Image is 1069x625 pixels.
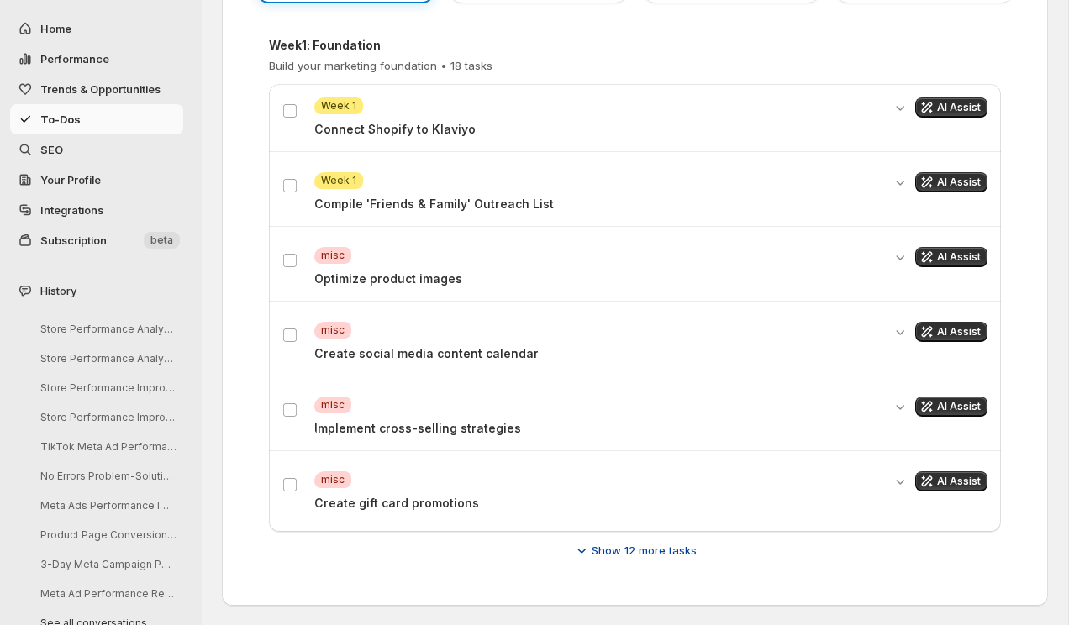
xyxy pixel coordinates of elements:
[892,471,908,491] button: Expand details
[27,492,187,518] button: Meta Ads Performance Improvement
[563,537,707,564] button: Show 12 more tasks
[27,375,187,401] button: Store Performance Improvement Strategy
[40,282,76,299] span: History
[937,400,981,413] span: AI Assist
[40,173,101,186] span: Your Profile
[321,99,356,113] span: Week 1
[915,172,987,192] button: Get AI assistance for this task
[321,323,345,337] span: misc
[27,404,187,430] button: Store Performance Improvement Analysis
[915,247,987,267] button: Get AI assistance for this task
[27,522,187,548] button: Product Page Conversion Improvement
[27,580,187,607] button: Meta Ad Performance Report Request
[314,345,882,362] p: Create social media content calendar
[314,121,882,138] p: Connect Shopify to Klaviyo
[40,234,107,247] span: Subscription
[10,13,183,44] button: Home
[892,397,908,417] button: Expand details
[10,104,183,134] button: To-Dos
[27,551,187,577] button: 3-Day Meta Campaign Performance Analysis
[892,322,908,342] button: Expand details
[150,234,173,247] span: beta
[40,22,71,35] span: Home
[10,195,183,225] a: Integrations
[314,196,882,213] p: Compile 'Friends & Family' Outreach List
[269,37,492,54] h4: Week 1 : Foundation
[915,322,987,342] button: Get AI assistance for this task
[40,113,81,126] span: To-Dos
[27,463,187,489] button: No Errors Problem-Solution Ad Creatives
[40,82,161,96] span: Trends & Opportunities
[10,165,183,195] a: Your Profile
[937,325,981,339] span: AI Assist
[314,270,882,287] p: Optimize product images
[40,52,109,66] span: Performance
[321,398,345,412] span: misc
[10,225,183,255] button: Subscription
[937,101,981,114] span: AI Assist
[27,316,187,342] button: Store Performance Analysis and Recommendations
[321,473,345,486] span: misc
[321,249,345,262] span: misc
[592,542,697,559] span: Show 12 more tasks
[10,44,183,74] button: Performance
[27,433,187,460] button: TikTok Meta Ad Performance Analysis
[40,143,63,156] span: SEO
[40,203,103,217] span: Integrations
[10,134,183,165] a: SEO
[915,397,987,417] button: Get AI assistance for this task
[314,420,882,437] p: Implement cross-selling strategies
[892,247,908,267] button: Expand details
[10,74,183,104] button: Trends & Opportunities
[937,176,981,189] span: AI Assist
[314,495,882,512] p: Create gift card promotions
[892,172,908,192] button: Expand details
[937,475,981,488] span: AI Assist
[27,345,187,371] button: Store Performance Analysis and Recommendations
[321,174,356,187] span: Week 1
[892,97,908,118] button: Expand details
[915,471,987,491] button: Get AI assistance for this task
[937,250,981,264] span: AI Assist
[269,57,492,74] p: Build your marketing foundation • 18 tasks
[915,97,987,118] button: Get AI assistance for this task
